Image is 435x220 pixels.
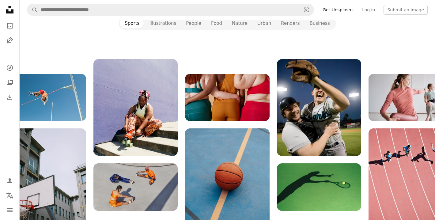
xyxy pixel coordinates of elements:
[4,204,16,216] button: Menu
[4,20,16,32] a: Photos
[227,18,252,28] button: Nature
[4,4,16,17] a: Home — Unsplash
[181,18,206,28] button: People
[358,5,379,15] a: Log in
[93,163,178,211] img: premium_photo-1665673312770-f80cac75b319
[277,163,361,211] img: premium_photo-1666975641925-52986ebbfcd9
[4,62,16,74] a: Explore
[93,59,178,156] img: premium_photo-1664871749128-2c746576324b
[2,74,86,121] img: premium_photo-1664302615546-2da4257ffd71
[4,34,16,47] a: Illustrations
[27,4,314,16] form: Find visuals sitewide
[4,175,16,187] a: Log in / Sign up
[4,189,16,202] button: Language
[144,18,181,28] button: Illustrations
[206,18,227,28] button: Food
[185,74,269,121] img: premium_photo-1664884885068-37f66c44856f
[276,18,304,28] button: Renders
[252,18,276,28] button: Urban
[384,5,428,15] button: Submit an image
[120,18,144,28] button: Sports
[277,59,361,156] img: premium_photo-1664304868291-215693df4fdd
[4,76,16,89] a: Collections
[319,5,358,15] a: Get Unsplash+
[305,18,335,28] button: Business
[4,91,16,103] a: Download History
[299,4,314,16] button: Visual search
[27,4,38,16] button: Search Unsplash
